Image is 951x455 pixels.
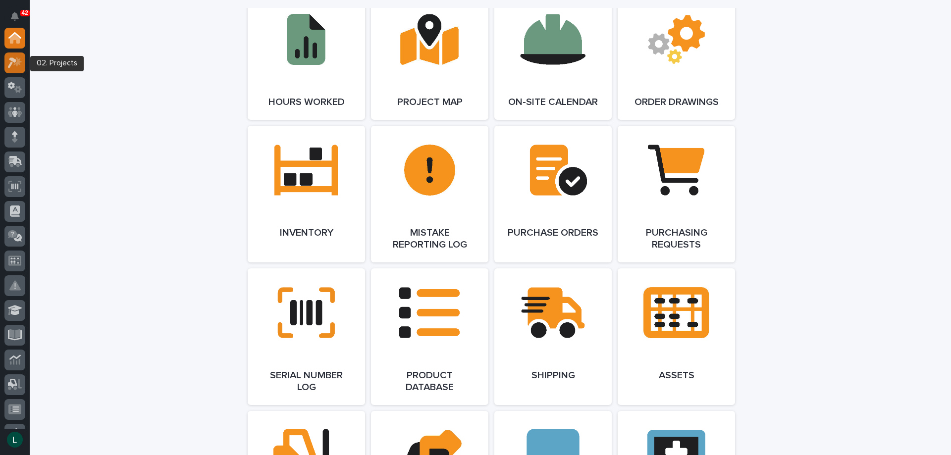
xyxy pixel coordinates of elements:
a: Assets [618,268,735,405]
a: Shipping [494,268,612,405]
a: Purchasing Requests [618,126,735,262]
a: Mistake Reporting Log [371,126,488,262]
a: Purchase Orders [494,126,612,262]
div: Notifications42 [12,12,25,28]
button: users-avatar [4,429,25,450]
p: 42 [22,9,28,16]
a: Product Database [371,268,488,405]
a: Inventory [248,126,365,262]
a: Serial Number Log [248,268,365,405]
button: Notifications [4,6,25,27]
